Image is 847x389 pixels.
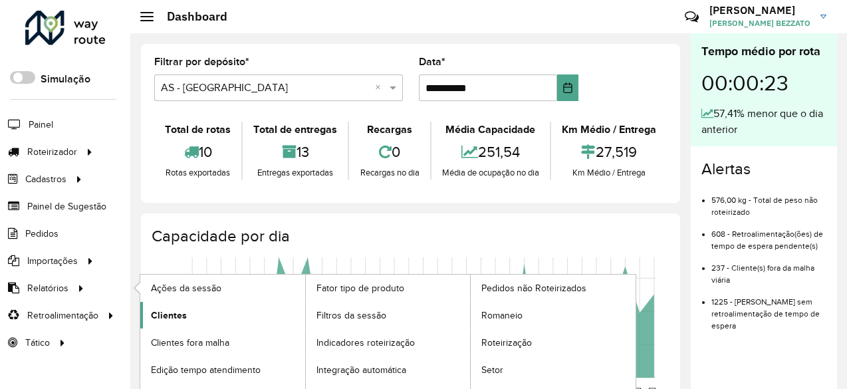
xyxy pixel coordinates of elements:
h2: Dashboard [154,9,227,24]
div: 57,41% menor que o dia anterior [701,106,826,138]
div: Total de rotas [158,122,238,138]
span: [PERSON_NAME] BEZZATO [709,17,810,29]
div: Km Médio / Entrega [554,166,664,180]
div: Rotas exportadas [158,166,238,180]
div: 251,54 [435,138,546,166]
span: Ações da sessão [151,281,221,295]
span: Clientes [151,309,187,323]
a: Filtros da sessão [306,302,471,328]
label: Filtrar por depósito [154,54,249,70]
a: Roteirização [471,329,636,356]
div: 27,519 [554,138,664,166]
span: Roteirizador [27,145,77,159]
div: Média Capacidade [435,122,546,138]
div: 0 [352,138,426,166]
li: 576,00 kg - Total de peso não roteirizado [711,184,826,218]
div: Média de ocupação no dia [435,166,546,180]
span: Relatórios [27,281,68,295]
span: Edição tempo atendimento [151,363,261,377]
div: Recargas [352,122,426,138]
h4: Alertas [701,160,826,179]
span: Cadastros [25,172,66,186]
a: Contato Rápido [677,3,706,31]
span: Clear all [375,80,386,96]
a: Pedidos não Roteirizados [471,275,636,301]
a: Ações da sessão [140,275,305,301]
a: Setor [471,356,636,383]
span: Pedidos não Roteirizados [481,281,586,295]
li: 1225 - [PERSON_NAME] sem retroalimentação de tempo de espera [711,286,826,332]
label: Simulação [41,71,90,87]
span: Indicadores roteirização [316,336,415,350]
a: Romaneio [471,302,636,328]
div: Recargas no dia [352,166,426,180]
div: Tempo médio por rota [701,43,826,61]
span: Retroalimentação [27,309,98,323]
span: Clientes fora malha [151,336,229,350]
span: Pedidos [25,227,59,241]
span: Painel de Sugestão [27,199,106,213]
a: Indicadores roteirização [306,329,471,356]
div: 13 [246,138,344,166]
div: 00:00:23 [701,61,826,106]
span: Integração automática [316,363,406,377]
span: Filtros da sessão [316,309,386,323]
span: Fator tipo de produto [316,281,404,295]
a: Fator tipo de produto [306,275,471,301]
label: Data [419,54,445,70]
span: Painel [29,118,53,132]
span: Importações [27,254,78,268]
div: 10 [158,138,238,166]
a: Clientes [140,302,305,328]
div: Entregas exportadas [246,166,344,180]
a: Clientes fora malha [140,329,305,356]
div: Km Médio / Entrega [554,122,664,138]
span: Romaneio [481,309,523,323]
a: Edição tempo atendimento [140,356,305,383]
li: 237 - Cliente(s) fora da malha viária [711,252,826,286]
span: Roteirização [481,336,532,350]
li: 608 - Retroalimentação(ões) de tempo de espera pendente(s) [711,218,826,252]
span: Setor [481,363,503,377]
div: Total de entregas [246,122,344,138]
button: Choose Date [557,74,578,101]
span: Tático [25,336,50,350]
h3: [PERSON_NAME] [709,4,810,17]
a: Integração automática [306,356,471,383]
h4: Capacidade por dia [152,227,667,246]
